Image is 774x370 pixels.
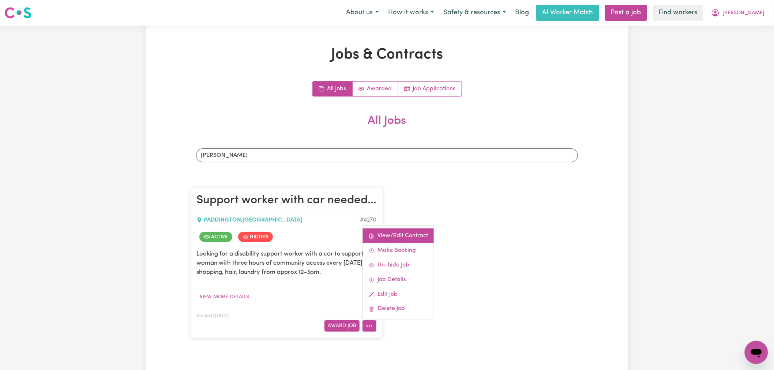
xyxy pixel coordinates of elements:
[363,287,434,302] a: Edit Job
[196,216,360,224] div: PADDINGTON , [GEOGRAPHIC_DATA]
[723,9,765,17] span: [PERSON_NAME]
[324,320,360,332] button: Award Job
[398,82,462,96] a: Job applications
[190,114,584,140] h2: All Jobs
[706,5,770,20] button: My Account
[238,232,273,242] span: Job is hidden
[360,216,376,224] div: Job ID #4270
[536,5,599,21] a: AI Worker Match
[363,258,434,272] a: Un-hide Job
[363,243,434,258] a: Make Booking
[196,314,229,318] span: Posted: [DATE]
[199,232,232,242] span: Job is active
[383,5,439,20] button: How it works
[363,302,434,316] a: Delete Job
[511,5,533,21] a: Blog
[653,5,703,21] a: Find workers
[196,193,376,208] h2: Support worker with car needed for community access - Thursdays ongoing
[190,46,584,64] h1: Jobs & Contracts
[745,341,768,364] iframe: Button to launch messaging window
[439,5,511,20] button: Safety & resources
[353,82,398,96] a: Active jobs
[4,4,31,21] a: Careseekers logo
[341,5,383,20] button: About us
[196,148,578,162] input: 🔍 Filter jobs by title, description or care worker name
[605,5,647,21] a: Post a job
[363,272,434,287] a: Job Details
[362,320,376,332] button: More options
[362,225,434,320] div: More options
[313,82,353,96] a: All jobs
[196,291,252,303] button: View more details
[363,229,434,243] a: View/Edit Contract
[196,249,376,277] p: Looking for a disability support worker with a car to support a woman with three hours of communi...
[4,6,31,19] img: Careseekers logo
